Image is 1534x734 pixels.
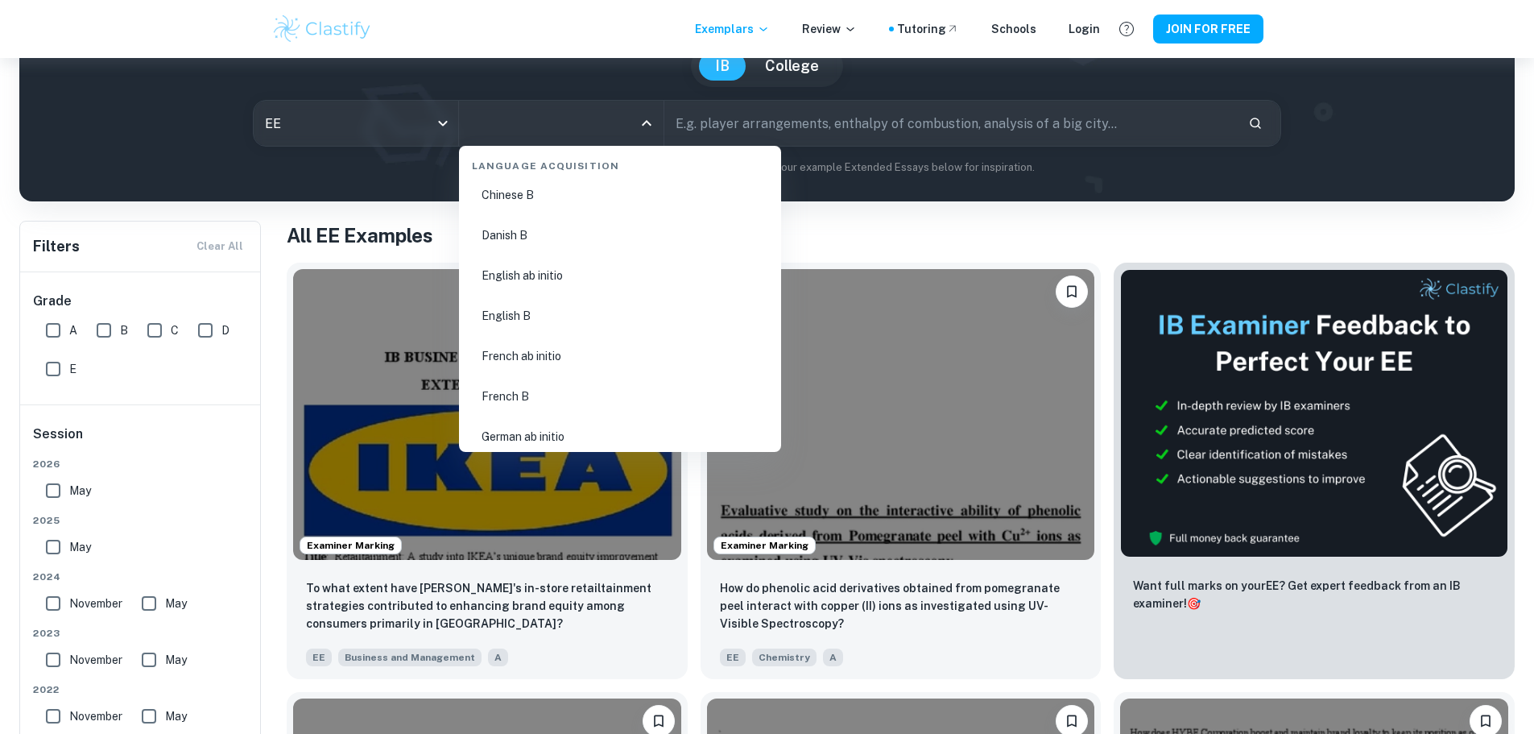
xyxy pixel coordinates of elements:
span: C [171,321,179,339]
span: May [165,651,187,669]
li: Danish B [465,217,775,254]
li: Chinese B [465,176,775,214]
img: Thumbnail [1120,269,1508,558]
img: Clastify logo [271,13,374,45]
span: November [69,707,122,725]
span: Examiner Marking [300,538,401,553]
span: 2023 [33,626,249,641]
span: 2024 [33,570,249,584]
p: How do phenolic acid derivatives obtained from pomegranate peel interact with copper (II) ions as... [720,579,1082,632]
p: Want full marks on your EE ? Get expert feedback from an IB examiner! [1133,577,1495,612]
span: 2022 [33,682,249,697]
span: 🎯 [1187,597,1201,610]
span: EE [720,649,746,666]
span: B [120,321,128,339]
a: ThumbnailWant full marks on yourEE? Get expert feedback from an IB examiner! [1114,263,1515,679]
span: Business and Management [338,649,482,666]
li: French ab initio [465,338,775,375]
p: To what extent have IKEA's in-store retailtainment strategies contributed to enhancing brand equi... [306,579,668,632]
span: Chemistry [752,649,817,666]
h6: Grade [33,292,249,311]
span: May [69,482,91,500]
span: Examiner Marking [714,538,815,553]
span: 2025 [33,513,249,528]
span: May [165,707,187,725]
button: JOIN FOR FREE [1153,15,1263,44]
div: EE [254,101,458,146]
a: Login [1069,20,1100,38]
button: IB [699,52,746,81]
h6: Filters [33,235,80,258]
button: Search [1242,110,1269,137]
span: EE [306,649,332,666]
p: Exemplars [695,20,770,38]
a: Tutoring [897,20,959,38]
span: A [69,321,77,339]
span: D [221,321,229,339]
a: Examiner MarkingPlease log in to bookmark exemplarsTo what extent have IKEA's in-store retailtain... [287,263,688,679]
img: Business and Management EE example thumbnail: To what extent have IKEA's in-store reta [293,269,681,560]
span: May [165,595,187,612]
input: E.g. player arrangements, enthalpy of combustion, analysis of a big city... [664,101,1235,146]
span: A [823,649,843,666]
h6: Session [33,425,249,457]
h1: All EE Examples [287,221,1515,250]
img: Chemistry EE example thumbnail: How do phenolic acid derivatives obtaine [707,269,1095,560]
a: Schools [991,20,1036,38]
li: English ab initio [465,257,775,294]
span: A [488,649,508,666]
span: November [69,651,122,669]
div: Language Acquisition [465,146,775,180]
button: Help and Feedback [1113,15,1140,43]
span: 2026 [33,457,249,471]
li: German ab initio [465,418,775,455]
span: November [69,595,122,612]
span: May [69,538,91,556]
li: French B [465,378,775,415]
span: E [69,360,76,378]
button: Please log in to bookmark exemplars [1056,276,1088,308]
button: Close [635,112,658,135]
p: Not sure what to search for? You can always look through our example Extended Essays below for in... [32,160,1502,176]
li: English B [465,297,775,334]
p: Review [802,20,857,38]
button: College [749,52,835,81]
a: Examiner MarkingPlease log in to bookmark exemplarsHow do phenolic acid derivatives obtained from... [701,263,1102,679]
